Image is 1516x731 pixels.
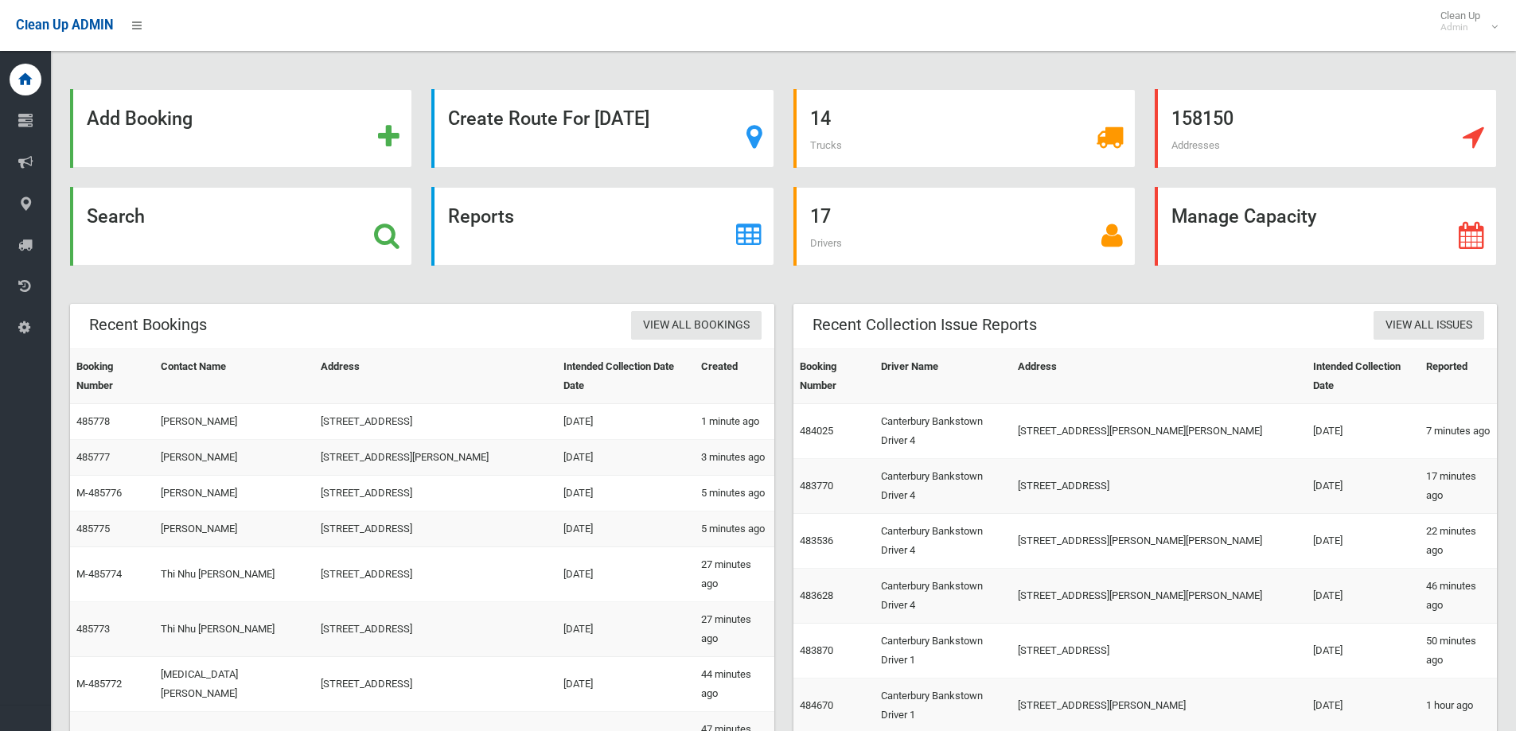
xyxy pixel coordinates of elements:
[1155,187,1497,266] a: Manage Capacity
[557,349,696,404] th: Intended Collection Date Date
[1011,624,1307,679] td: [STREET_ADDRESS]
[76,678,122,690] a: M-485772
[314,657,557,712] td: [STREET_ADDRESS]
[695,404,774,440] td: 1 minute ago
[1171,205,1316,227] strong: Manage Capacity
[314,511,557,547] td: [STREET_ADDRESS]
[76,568,122,580] a: M-485774
[154,657,314,712] td: [MEDICAL_DATA][PERSON_NAME]
[314,476,557,511] td: [STREET_ADDRESS]
[800,535,833,546] a: 483536
[76,487,122,499] a: M-485776
[1420,569,1497,624] td: 46 minutes ago
[793,349,875,404] th: Booking Number
[631,311,762,340] a: View All Bookings
[1420,349,1497,404] th: Reported
[87,205,145,227] strong: Search
[875,569,1011,624] td: Canterbury Bankstown Driver 4
[557,440,696,476] td: [DATE]
[793,187,1136,266] a: 17 Drivers
[1155,89,1497,168] a: 158150 Addresses
[1307,514,1419,569] td: [DATE]
[557,657,696,712] td: [DATE]
[875,404,1011,459] td: Canterbury Bankstown Driver 4
[76,451,110,463] a: 485777
[695,657,774,712] td: 44 minutes ago
[314,349,557,404] th: Address
[87,107,193,130] strong: Add Booking
[1420,514,1497,569] td: 22 minutes ago
[70,349,154,404] th: Booking Number
[154,602,314,657] td: Thi Nhu [PERSON_NAME]
[70,187,412,266] a: Search
[154,404,314,440] td: [PERSON_NAME]
[154,440,314,476] td: [PERSON_NAME]
[695,440,774,476] td: 3 minutes ago
[314,440,557,476] td: [STREET_ADDRESS][PERSON_NAME]
[810,139,842,151] span: Trucks
[793,89,1136,168] a: 14 Trucks
[800,644,833,656] a: 483870
[1171,139,1220,151] span: Addresses
[695,349,774,404] th: Created
[1011,404,1307,459] td: [STREET_ADDRESS][PERSON_NAME][PERSON_NAME]
[1420,459,1497,514] td: 17 minutes ago
[1307,569,1419,624] td: [DATE]
[1011,514,1307,569] td: [STREET_ADDRESS][PERSON_NAME][PERSON_NAME]
[875,349,1011,404] th: Driver Name
[431,187,774,266] a: Reports
[70,89,412,168] a: Add Booking
[695,547,774,602] td: 27 minutes ago
[154,547,314,602] td: Thi Nhu [PERSON_NAME]
[557,476,696,511] td: [DATE]
[557,511,696,547] td: [DATE]
[154,511,314,547] td: [PERSON_NAME]
[154,349,314,404] th: Contact Name
[875,514,1011,569] td: Canterbury Bankstown Driver 4
[810,107,831,130] strong: 14
[431,89,774,168] a: Create Route For [DATE]
[76,415,110,427] a: 485778
[314,404,557,440] td: [STREET_ADDRESS]
[1432,10,1496,33] span: Clean Up
[1011,349,1307,404] th: Address
[16,17,113,33] span: Clean Up ADMIN
[1011,459,1307,514] td: [STREET_ADDRESS]
[70,309,226,340] header: Recent Bookings
[1307,349,1419,404] th: Intended Collection Date
[1307,624,1419,679] td: [DATE]
[557,602,696,657] td: [DATE]
[1171,107,1233,130] strong: 158150
[800,425,833,437] a: 484025
[875,624,1011,679] td: Canterbury Bankstown Driver 1
[76,523,110,535] a: 485775
[1440,21,1480,33] small: Admin
[695,476,774,511] td: 5 minutes ago
[800,480,833,492] a: 483770
[695,602,774,657] td: 27 minutes ago
[810,205,831,227] strong: 17
[800,699,833,711] a: 484670
[1420,624,1497,679] td: 50 minutes ago
[314,602,557,657] td: [STREET_ADDRESS]
[800,589,833,601] a: 483628
[557,547,696,602] td: [DATE]
[1420,404,1497,459] td: 7 minutes ago
[76,623,110,635] a: 485773
[1011,569,1307,624] td: [STREET_ADDRESS][PERSON_NAME][PERSON_NAME]
[875,459,1011,514] td: Canterbury Bankstown Driver 4
[810,237,842,249] span: Drivers
[1307,404,1419,459] td: [DATE]
[154,476,314,511] td: [PERSON_NAME]
[1307,459,1419,514] td: [DATE]
[448,205,514,227] strong: Reports
[793,309,1056,340] header: Recent Collection Issue Reports
[695,511,774,547] td: 5 minutes ago
[448,107,649,130] strong: Create Route For [DATE]
[557,404,696,440] td: [DATE]
[1374,311,1484,340] a: View All Issues
[314,547,557,602] td: [STREET_ADDRESS]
